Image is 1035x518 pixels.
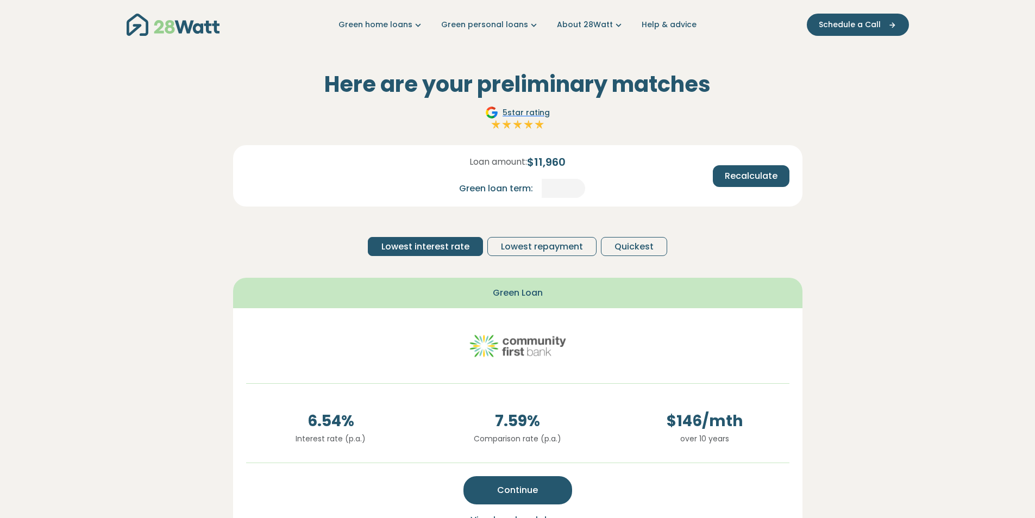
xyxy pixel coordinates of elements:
[557,19,624,30] a: About 28Watt
[485,106,498,119] img: Google
[620,433,789,445] p: over 10 years
[819,19,881,30] span: Schedule a Call
[523,119,534,130] img: Full star
[127,14,219,36] img: 28Watt
[620,410,789,433] span: $ 146 /mth
[433,433,603,445] p: Comparison rate (p.a.)
[233,71,802,97] h2: Here are your preliminary matches
[469,321,567,370] img: community-first logo
[246,433,416,445] p: Interest rate (p.a.)
[338,19,424,30] a: Green home loans
[246,410,416,433] span: 6.54 %
[642,19,697,30] a: Help & advice
[469,155,527,168] span: Loan amount:
[713,165,789,187] button: Recalculate
[441,19,540,30] a: Green personal loans
[450,179,542,198] div: Green loan term:
[614,240,654,253] span: Quickest
[501,119,512,130] img: Full star
[501,240,583,253] span: Lowest repayment
[534,119,545,130] img: Full star
[127,11,909,39] nav: Main navigation
[503,107,550,118] span: 5 star rating
[601,237,667,256] button: Quickest
[493,286,543,299] span: Green Loan
[381,240,469,253] span: Lowest interest rate
[491,119,501,130] img: Full star
[807,14,909,36] button: Schedule a Call
[463,476,572,504] button: Continue
[527,154,566,170] span: $ 11,960
[368,237,483,256] button: Lowest interest rate
[433,410,603,433] span: 7.59 %
[497,484,538,497] span: Continue
[484,106,551,132] a: Google5star ratingFull starFull starFull starFull starFull star
[725,170,777,183] span: Recalculate
[512,119,523,130] img: Full star
[487,237,597,256] button: Lowest repayment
